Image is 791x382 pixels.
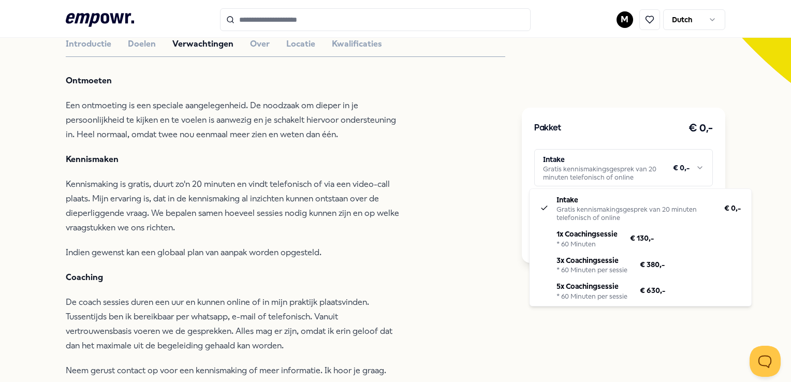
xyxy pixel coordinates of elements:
p: Intake [556,194,712,205]
p: 5x Coachingsessie [556,281,627,292]
div: Gratis kennismakingsgesprek van 20 minuten telefonisch of online [556,205,712,222]
span: € 630,- [640,285,665,296]
span: € 380,- [640,259,665,270]
div: * 60 Minuten [556,240,618,248]
p: 1x Coachingsessie [556,228,618,240]
div: * 60 Minuten per sessie [556,266,627,274]
span: € 0,- [724,202,741,214]
div: * 60 Minuten per sessie [556,292,627,301]
span: € 130,- [630,232,654,244]
p: 3x Coachingsessie [556,255,627,266]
